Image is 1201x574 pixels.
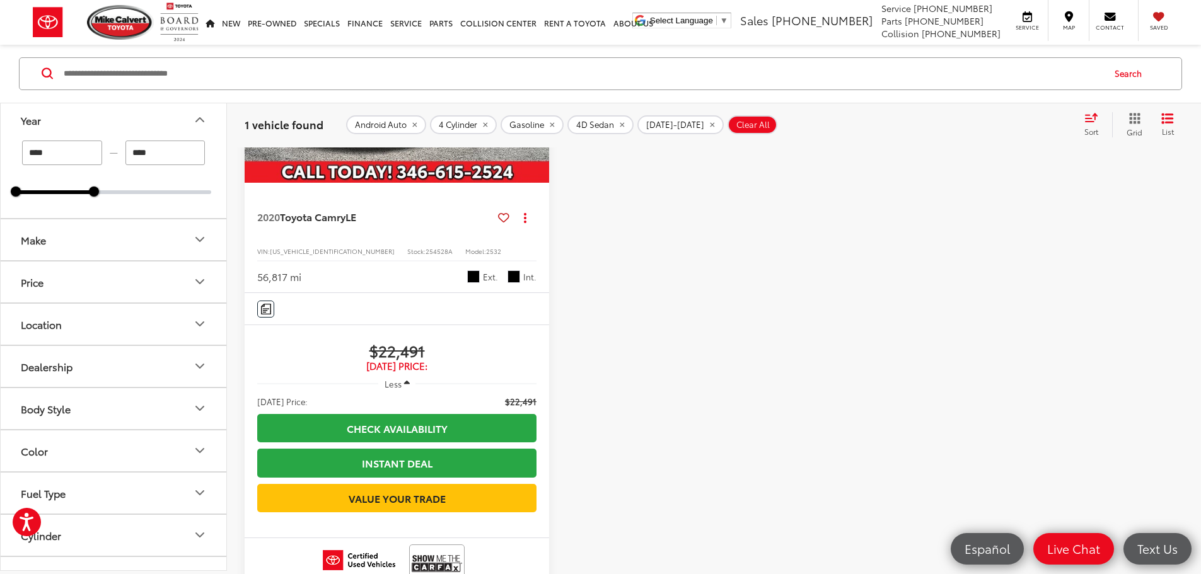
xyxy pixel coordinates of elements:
[192,113,207,128] div: Year
[345,209,356,224] span: LE
[125,141,206,165] input: maximum
[87,5,154,40] img: Mike Calvert Toyota
[486,246,501,256] span: 2532
[1033,533,1114,565] a: Live Chat
[736,120,770,130] span: Clear All
[21,276,44,288] div: Price
[650,16,728,25] a: Select Language​
[740,12,769,28] span: Sales
[1,388,228,429] button: Body StyleBody Style
[257,270,301,284] div: 56,817 mi
[21,114,41,126] div: Year
[1,430,228,471] button: ColorColor
[192,528,207,543] div: Cylinder
[21,445,48,457] div: Color
[1112,112,1152,137] button: Grid View
[62,59,1103,89] input: Search by Make, Model, or Keyword
[22,141,102,165] input: minimum
[1145,23,1173,32] span: Saved
[21,234,46,246] div: Make
[467,270,480,283] span: Midnight Black Metallic
[1,261,228,302] button: PricePrice
[501,115,564,134] button: remove Gasoline
[257,414,537,442] a: Check Availability
[772,12,873,28] span: [PHONE_NUMBER]
[257,395,308,408] span: [DATE] Price:
[21,318,62,330] div: Location
[922,27,1001,40] span: [PHONE_NUMBER]
[1123,533,1192,565] a: Text Us
[524,212,526,222] span: dropdown dots
[21,403,71,415] div: Body Style
[1084,126,1098,137] span: Sort
[881,27,919,40] span: Collision
[508,270,520,283] span: Black
[1,346,228,387] button: DealershipDealership
[192,275,207,290] div: Price
[720,16,728,25] span: ▼
[483,271,498,283] span: Ext.
[1131,541,1184,556] span: Text Us
[323,550,395,570] img: Toyota Certified Used Vehicles
[257,449,537,477] a: Instant Deal
[716,16,717,25] span: ​
[567,115,634,134] button: remove 4D%20Sedan
[192,359,207,374] div: Dealership
[1041,541,1106,556] span: Live Chat
[1,473,228,514] button: Fuel TypeFuel Type
[21,487,66,499] div: Fuel Type
[439,120,477,130] span: 4 Cylinder
[106,147,122,158] span: —
[881,2,911,14] span: Service
[637,115,724,134] button: remove 2020-2022
[1055,23,1082,32] span: Map
[257,246,270,256] span: VIN:
[1,515,228,556] button: CylinderCylinder
[646,120,704,130] span: [DATE]-[DATE]
[280,209,345,224] span: Toyota Camry
[378,372,416,395] button: Less
[257,484,537,512] a: Value Your Trade
[650,16,713,25] span: Select Language
[914,2,992,14] span: [PHONE_NUMBER]
[576,120,614,130] span: 4D Sedan
[192,444,207,459] div: Color
[514,206,537,228] button: Actions
[523,271,537,283] span: Int.
[257,341,537,360] span: $22,491
[245,117,323,132] span: 1 vehicle found
[1152,112,1183,137] button: List View
[728,115,777,134] button: Clear All
[1,219,228,260] button: MakeMake
[430,115,497,134] button: remove 4
[951,533,1024,565] a: Español
[905,14,983,27] span: [PHONE_NUMBER]
[1013,23,1041,32] span: Service
[1161,126,1174,137] span: List
[257,301,274,318] button: Comments
[192,401,207,416] div: Body Style
[192,486,207,501] div: Fuel Type
[426,246,453,256] span: 254528A
[1,304,228,345] button: LocationLocation
[881,14,902,27] span: Parts
[1127,127,1142,137] span: Grid
[192,232,207,248] div: Make
[261,304,271,314] img: Comments
[1096,23,1124,32] span: Contact
[385,378,402,389] span: Less
[270,246,395,256] span: [US_VEHICLE_IDENTIFICATION_NUMBER]
[21,529,61,541] div: Cylinder
[465,246,486,256] span: Model:
[509,120,544,130] span: Gasoline
[505,395,537,408] span: $22,491
[958,541,1016,556] span: Español
[192,317,207,332] div: Location
[346,115,426,134] button: remove Android%20Auto
[1078,112,1112,137] button: Select sort value
[257,360,537,372] span: [DATE] Price:
[257,210,493,224] a: 2020Toyota CamryLE
[407,246,426,256] span: Stock:
[1,100,228,141] button: YearYear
